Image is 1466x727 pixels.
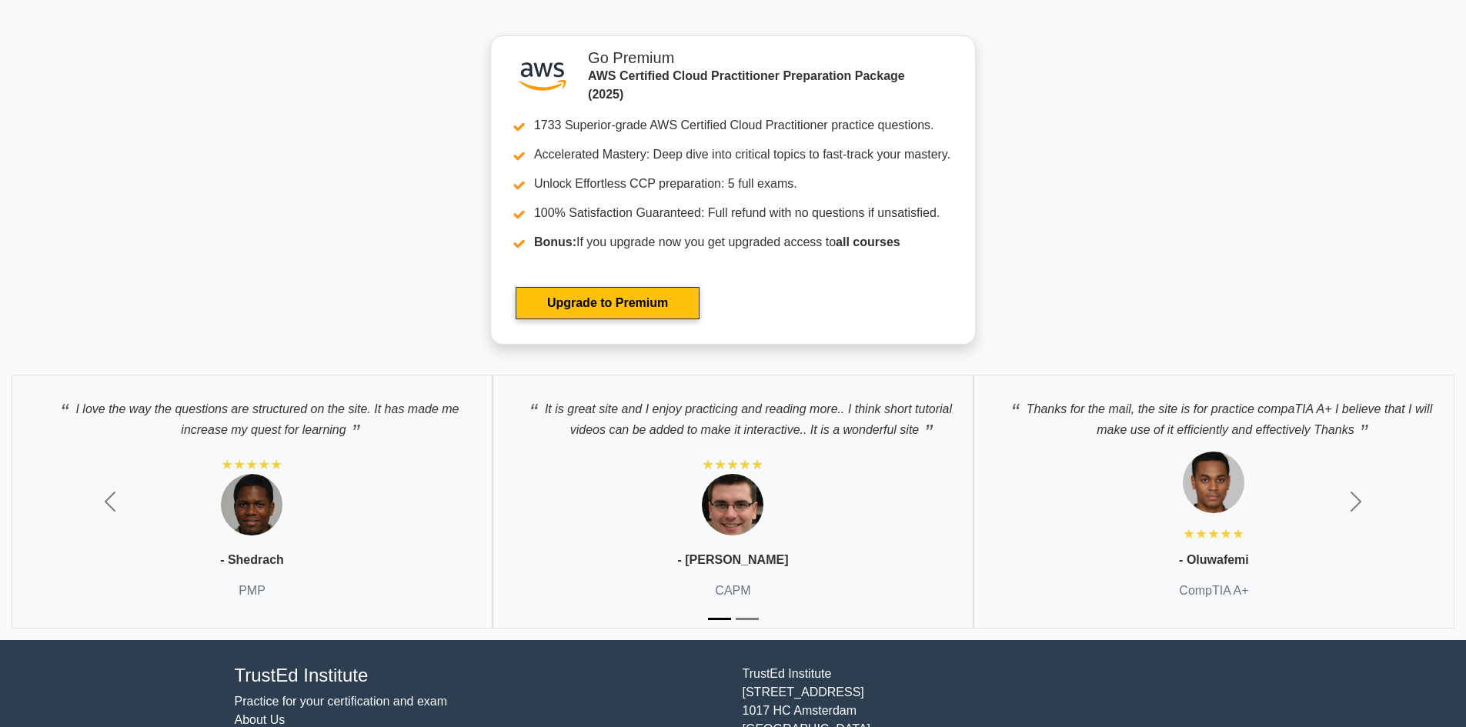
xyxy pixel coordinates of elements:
div: ★★★★★ [221,455,282,474]
p: It is great site and I enjoy practicing and reading more.. I think short tutorial videos can be a... [509,391,957,439]
div: ★★★★★ [1183,525,1244,543]
p: CAPM [715,582,750,600]
p: CompTIA A+ [1179,582,1248,600]
h4: TrustEd Institute [235,665,724,687]
p: - Oluwafemi [1179,551,1249,569]
a: Practice for your certification and exam [235,695,448,708]
p: - Shedrach [220,551,284,569]
a: About Us [235,713,286,726]
button: Slide 2 [736,610,759,628]
a: Upgrade to Premium [516,287,700,319]
button: Slide 1 [708,610,731,628]
img: Testimonial 1 [1183,452,1244,513]
p: I love the way the questions are structured on the site. It has made me increase my quest for lea... [28,391,476,439]
div: ★★★★★ [702,455,763,474]
img: Testimonial 1 [702,474,763,535]
p: - [PERSON_NAME] [677,551,788,569]
p: Thanks for the mail, the site is for practice compaTIA A+ I believe that I will make use of it ef... [990,391,1438,439]
p: PMP [239,582,265,600]
img: Testimonial 1 [221,474,282,535]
